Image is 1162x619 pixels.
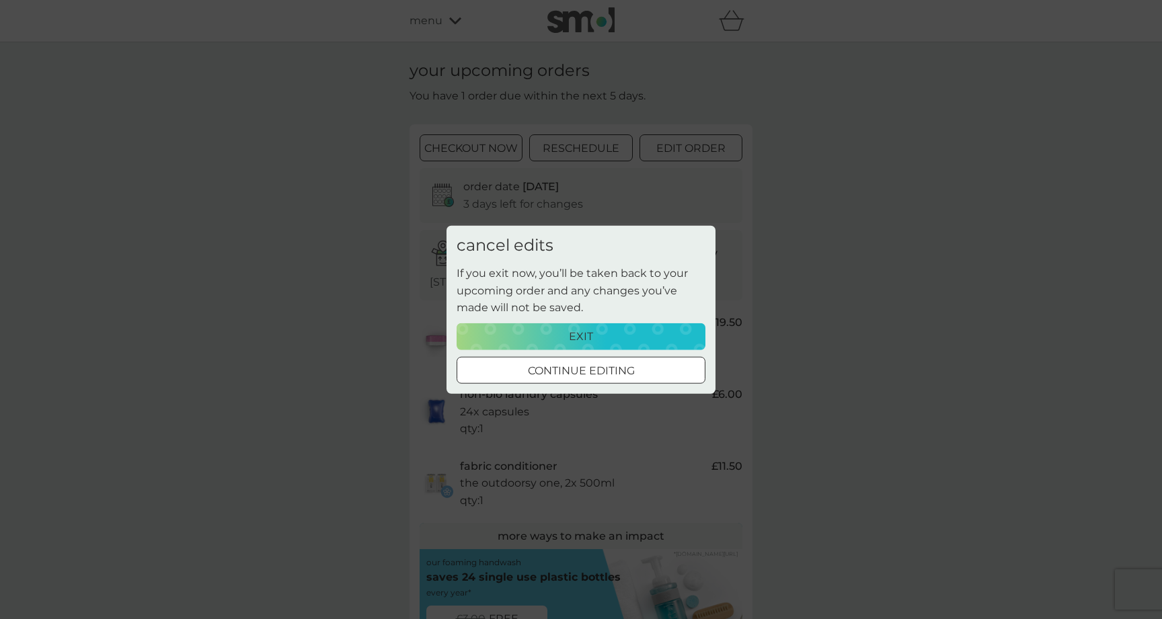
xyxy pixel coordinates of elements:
button: continue editing [457,357,705,384]
button: exit [457,323,705,350]
p: continue editing [528,362,635,380]
p: If you exit now, you’ll be taken back to your upcoming order and any changes you’ve made will not... [457,265,705,317]
p: exit [569,328,593,345]
h2: cancel edits [457,235,553,255]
